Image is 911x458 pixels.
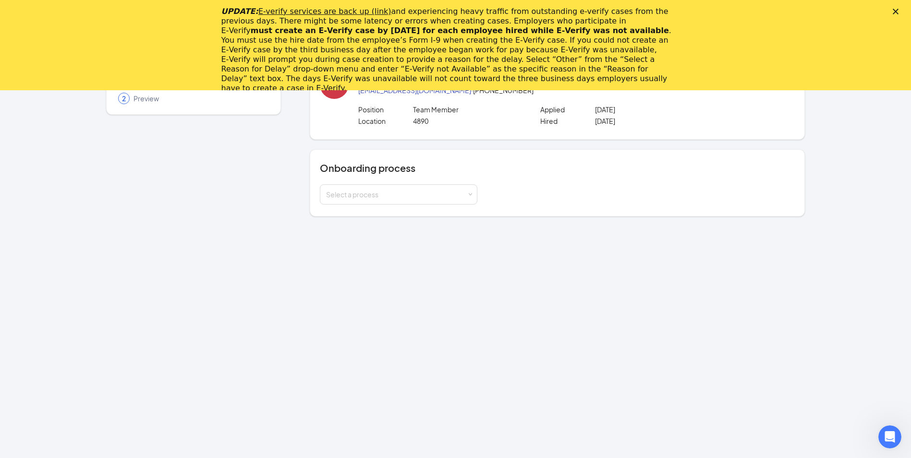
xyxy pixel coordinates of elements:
[413,116,522,126] p: 4890
[893,9,902,14] div: Close
[320,161,795,175] h4: Onboarding process
[878,425,901,448] iframe: Intercom live chat
[595,105,704,114] p: [DATE]
[540,105,595,114] p: Applied
[326,190,467,199] div: Select a process
[221,7,675,93] div: and experiencing heavy traffic from outstanding e-verify cases from the previous days. There migh...
[413,105,522,114] p: Team Member
[595,116,704,126] p: [DATE]
[358,116,413,126] p: Location
[358,85,795,95] p: · [PHONE_NUMBER]
[122,94,126,103] span: 2
[358,105,413,114] p: Position
[258,7,391,16] a: E-verify services are back up (link)
[540,116,595,126] p: Hired
[251,26,669,35] b: must create an E‑Verify case by [DATE] for each employee hired while E‑Verify was not available
[134,94,267,103] span: Preview
[221,7,391,16] i: UPDATE:
[358,86,471,95] a: [EMAIL_ADDRESS][DOMAIN_NAME]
